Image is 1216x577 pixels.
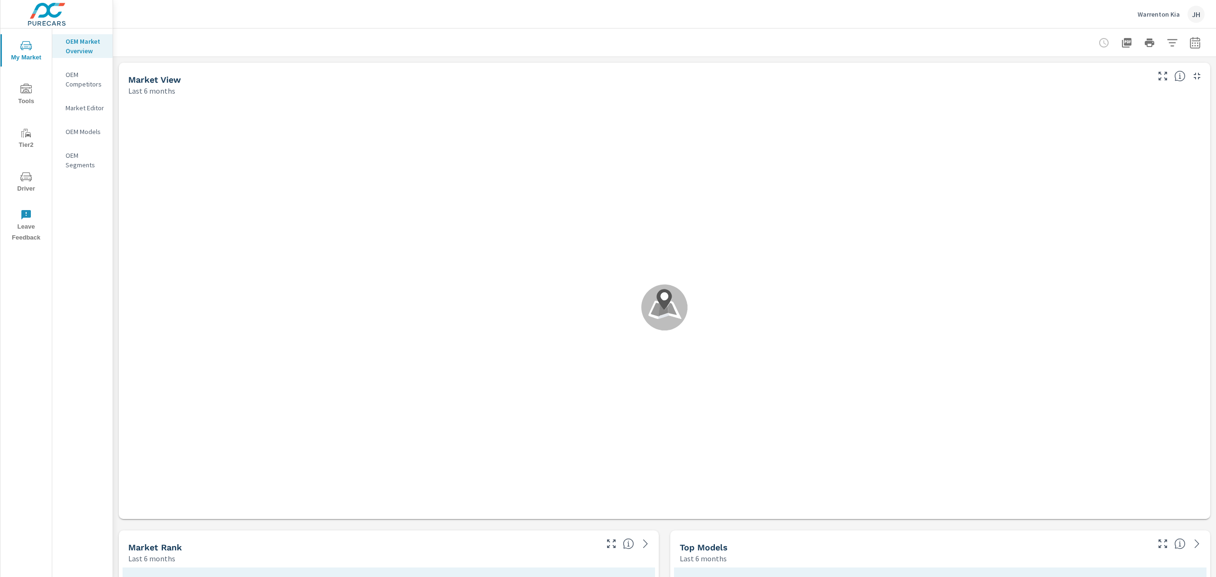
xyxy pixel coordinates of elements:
[66,103,105,113] p: Market Editor
[1174,70,1186,82] span: Find the biggest opportunities in your market for your inventory. Understand by postal code where...
[52,125,113,139] div: OEM Models
[680,553,727,564] p: Last 6 months
[52,67,113,91] div: OEM Competitors
[52,101,113,115] div: Market Editor
[66,37,105,56] p: OEM Market Overview
[3,127,49,151] span: Tier2
[1189,68,1205,84] button: Minimize Widget
[1174,538,1186,549] span: Find the biggest opportunities within your model lineup nationwide. [Source: Market registration ...
[128,85,175,96] p: Last 6 months
[52,34,113,58] div: OEM Market Overview
[1163,33,1182,52] button: Apply Filters
[638,536,653,551] a: See more details in report
[3,40,49,63] span: My Market
[1155,68,1170,84] button: Make Fullscreen
[0,29,52,247] div: nav menu
[52,148,113,172] div: OEM Segments
[66,70,105,89] p: OEM Competitors
[128,75,181,85] h5: Market View
[1189,536,1205,551] a: See more details in report
[66,127,105,136] p: OEM Models
[623,538,634,549] span: Market Rank shows you how you rank, in terms of sales, to other dealerships in your market. “Mark...
[3,209,49,243] span: Leave Feedback
[1187,6,1205,23] div: JH
[1140,33,1159,52] button: Print Report
[3,84,49,107] span: Tools
[3,171,49,194] span: Driver
[1155,536,1170,551] button: Make Fullscreen
[604,536,619,551] button: Make Fullscreen
[1117,33,1136,52] button: "Export Report to PDF"
[128,553,175,564] p: Last 6 months
[66,151,105,170] p: OEM Segments
[128,542,182,552] h5: Market Rank
[680,542,728,552] h5: Top Models
[1138,10,1180,19] p: Warrenton Kia
[1186,33,1205,52] button: Select Date Range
